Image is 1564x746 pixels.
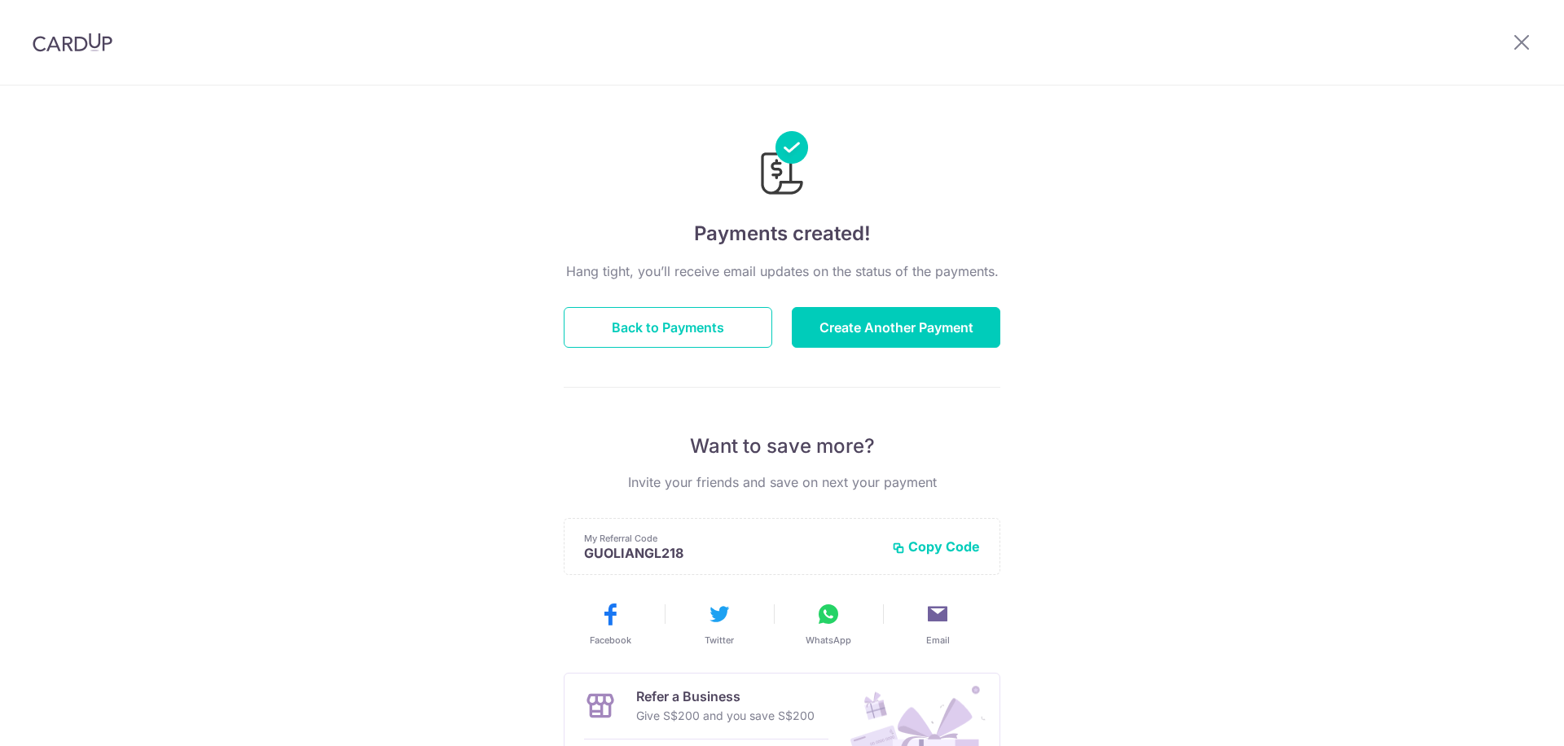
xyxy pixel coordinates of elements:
[564,261,1000,281] p: Hang tight, you’ll receive email updates on the status of the payments.
[584,532,879,545] p: My Referral Code
[636,706,815,726] p: Give S$200 and you save S$200
[671,601,767,647] button: Twitter
[780,601,876,647] button: WhatsApp
[806,634,851,647] span: WhatsApp
[564,472,1000,492] p: Invite your friends and save on next your payment
[564,307,772,348] button: Back to Payments
[926,634,950,647] span: Email
[33,33,112,52] img: CardUp
[564,433,1000,459] p: Want to save more?
[892,538,980,555] button: Copy Code
[564,219,1000,248] h4: Payments created!
[705,634,734,647] span: Twitter
[562,601,658,647] button: Facebook
[890,601,986,647] button: Email
[756,131,808,200] img: Payments
[636,687,815,706] p: Refer a Business
[590,634,631,647] span: Facebook
[584,545,879,561] p: GUOLIANGL218
[792,307,1000,348] button: Create Another Payment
